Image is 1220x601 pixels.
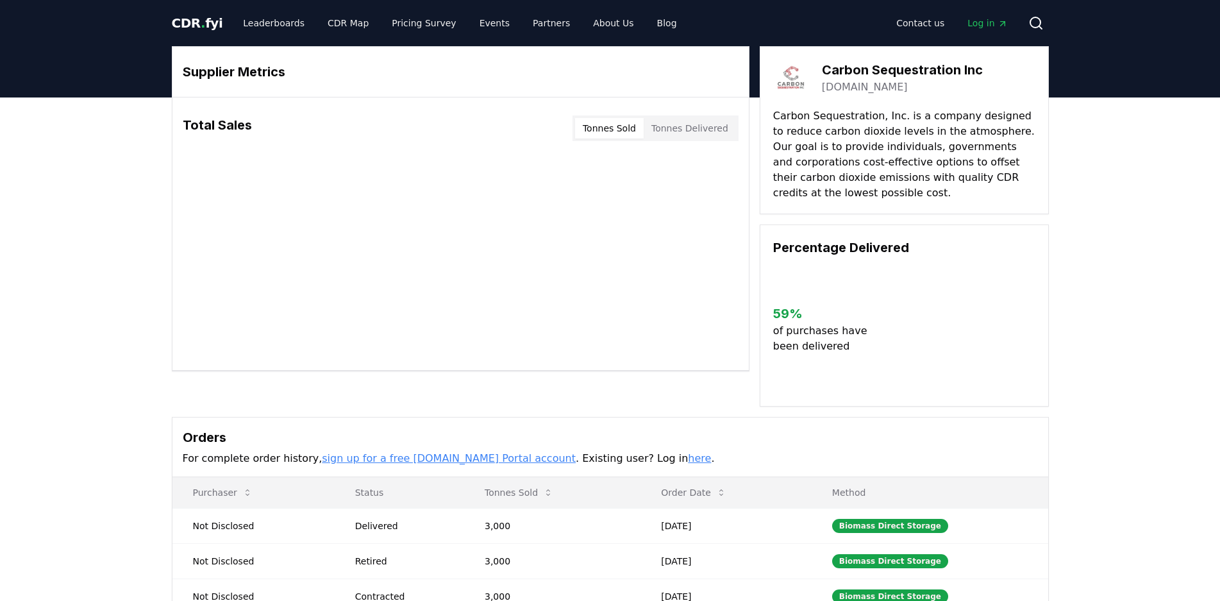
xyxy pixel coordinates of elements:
[640,543,812,579] td: [DATE]
[355,555,454,568] div: Retired
[172,543,335,579] td: Not Disclosed
[233,12,315,35] a: Leaderboards
[464,543,640,579] td: 3,000
[967,17,1007,30] span: Log in
[522,12,580,35] a: Partners
[832,519,948,533] div: Biomass Direct Storage
[464,508,640,543] td: 3,000
[183,451,1038,466] p: For complete order history, . Existing user? Log in .
[474,480,564,505] button: Tonnes Sold
[381,12,466,35] a: Pricing Survey
[575,118,644,139] button: Tonnes Sold
[773,323,878,354] p: of purchases have been delivered
[183,480,263,505] button: Purchaser
[822,486,1038,499] p: Method
[886,12,955,35] a: Contact us
[172,15,223,31] span: CDR fyi
[957,12,1017,35] a: Log in
[644,118,736,139] button: Tonnes Delivered
[822,60,983,80] h3: Carbon Sequestration Inc
[651,480,737,505] button: Order Date
[647,12,687,35] a: Blog
[233,12,687,35] nav: Main
[832,554,948,568] div: Biomass Direct Storage
[172,508,335,543] td: Not Disclosed
[355,520,454,532] div: Delivered
[183,428,1038,447] h3: Orders
[640,508,812,543] td: [DATE]
[172,14,223,32] a: CDR.fyi
[688,452,711,464] a: here
[201,15,205,31] span: .
[583,12,644,35] a: About Us
[822,80,908,95] a: [DOMAIN_NAME]
[183,115,252,141] h3: Total Sales
[183,62,739,81] h3: Supplier Metrics
[317,12,379,35] a: CDR Map
[322,452,576,464] a: sign up for a free [DOMAIN_NAME] Portal account
[773,108,1035,201] p: Carbon Sequestration, Inc. is a company designed to reduce carbon dioxide levels in the atmospher...
[773,304,878,323] h3: 59 %
[773,60,809,96] img: Carbon Sequestration Inc-logo
[345,486,454,499] p: Status
[773,238,1035,257] h3: Percentage Delivered
[886,12,1017,35] nav: Main
[469,12,520,35] a: Events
